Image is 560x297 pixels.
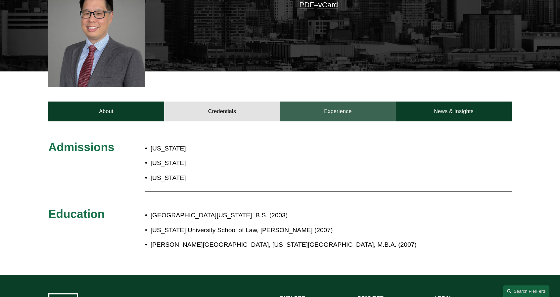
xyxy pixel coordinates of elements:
[48,141,114,153] span: Admissions
[503,285,549,297] a: Search this site
[396,102,512,121] a: News & Insights
[151,225,454,236] p: [US_STATE] University School of Law, [PERSON_NAME] (2007)
[151,172,319,184] p: [US_STATE]
[151,157,319,169] p: [US_STATE]
[151,143,319,154] p: [US_STATE]
[299,1,314,9] a: PDF
[151,210,454,221] p: [GEOGRAPHIC_DATA][US_STATE], B.S. (2003)
[48,102,164,121] a: About
[48,207,105,220] span: Education
[318,1,338,9] a: vCard
[164,102,280,121] a: Credentials
[151,239,454,251] p: [PERSON_NAME][GEOGRAPHIC_DATA], [US_STATE][GEOGRAPHIC_DATA], M.B.A. (2007)
[280,102,396,121] a: Experience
